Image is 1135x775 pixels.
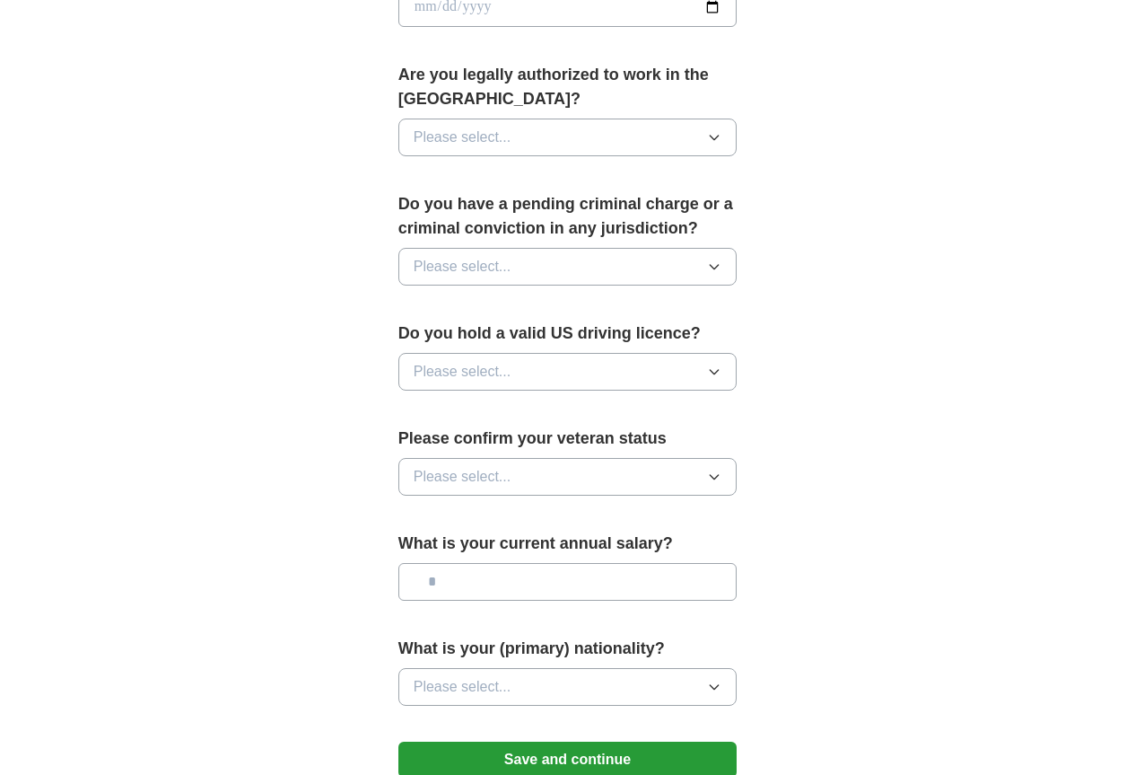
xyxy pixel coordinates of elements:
label: What is your (primary) nationality? [398,637,738,661]
label: Do you hold a valid US driving licence? [398,321,738,346]
button: Please select... [398,668,738,706]
button: Please select... [398,119,738,156]
span: Please select... [414,676,511,698]
label: Do you have a pending criminal charge or a criminal conviction in any jurisdiction? [398,192,738,241]
span: Please select... [414,127,511,148]
button: Please select... [398,353,738,391]
label: Are you legally authorized to work in the [GEOGRAPHIC_DATA]? [398,63,738,111]
span: Please select... [414,466,511,488]
label: Please confirm your veteran status [398,427,738,451]
button: Please select... [398,458,738,496]
span: Please select... [414,256,511,277]
span: Please select... [414,361,511,383]
label: What is your current annual salary? [398,532,738,556]
button: Please select... [398,248,738,286]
